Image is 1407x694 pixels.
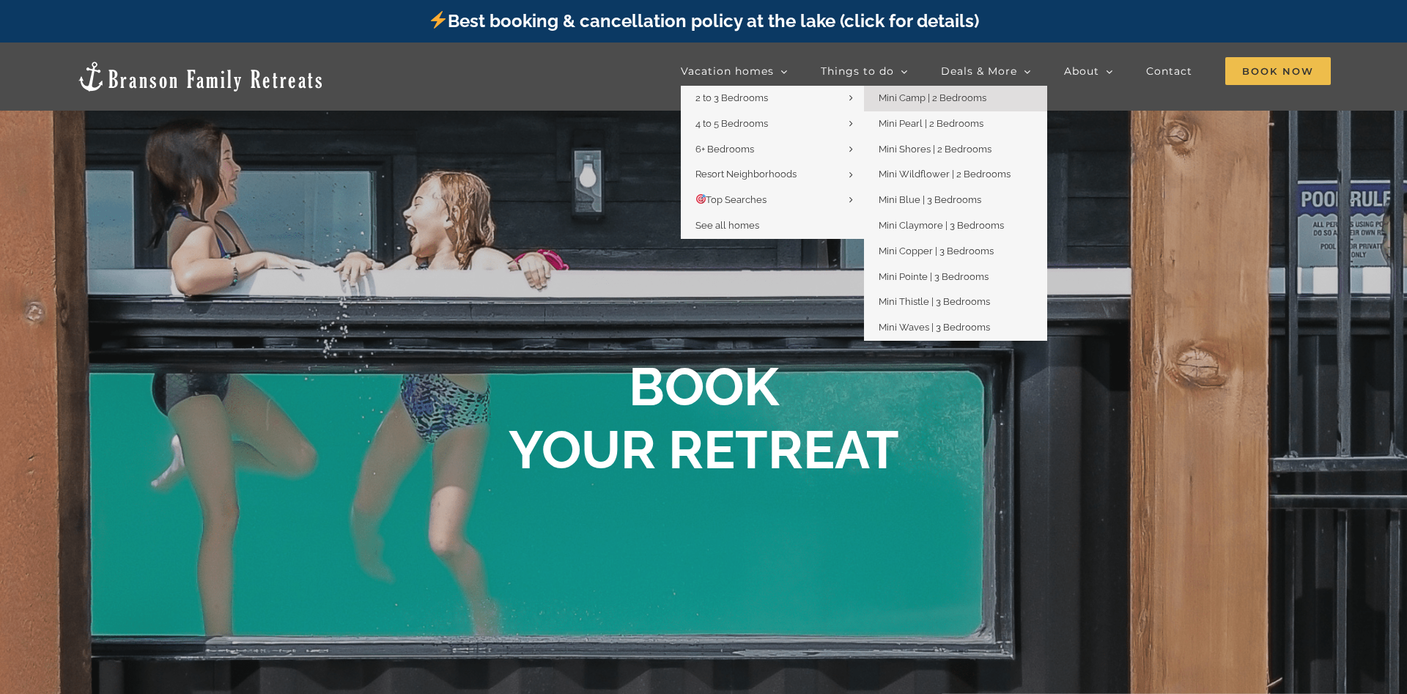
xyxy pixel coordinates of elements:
[879,92,986,103] span: Mini Camp | 2 Bedrooms
[864,188,1047,213] a: Mini Blue | 3 Bedrooms
[879,246,994,256] span: Mini Copper | 3 Bedrooms
[864,137,1047,163] a: Mini Shores | 2 Bedrooms
[879,169,1011,180] span: Mini Wildflower | 2 Bedrooms
[1225,57,1331,85] span: Book Now
[76,60,325,93] img: Branson Family Retreats Logo
[941,66,1017,76] span: Deals & More
[864,265,1047,290] a: Mini Pointe | 3 Bedrooms
[864,315,1047,341] a: Mini Waves | 3 Bedrooms
[1146,56,1192,86] a: Contact
[879,271,989,282] span: Mini Pointe | 3 Bedrooms
[864,162,1047,188] a: Mini Wildflower | 2 Bedrooms
[695,144,754,155] span: 6+ Bedrooms
[821,66,894,76] span: Things to do
[509,355,899,481] b: BOOK YOUR RETREAT
[429,11,447,29] img: ⚡️
[864,289,1047,315] a: Mini Thistle | 3 Bedrooms
[681,56,788,86] a: Vacation homes
[681,137,864,163] a: 6+ Bedrooms
[695,92,768,103] span: 2 to 3 Bedrooms
[695,194,767,205] span: Top Searches
[879,194,981,205] span: Mini Blue | 3 Bedrooms
[681,213,864,239] a: See all homes
[681,56,1331,86] nav: Main Menu
[879,296,990,307] span: Mini Thistle | 3 Bedrooms
[1064,56,1113,86] a: About
[864,213,1047,239] a: Mini Claymore | 3 Bedrooms
[864,86,1047,111] a: Mini Camp | 2 Bedrooms
[681,111,864,137] a: 4 to 5 Bedrooms
[681,188,864,213] a: 🎯Top Searches
[695,169,797,180] span: Resort Neighborhoods
[879,322,990,333] span: Mini Waves | 3 Bedrooms
[681,66,774,76] span: Vacation homes
[864,239,1047,265] a: Mini Copper | 3 Bedrooms
[1064,66,1099,76] span: About
[696,194,706,204] img: 🎯
[681,162,864,188] a: Resort Neighborhoods
[879,144,991,155] span: Mini Shores | 2 Bedrooms
[879,118,983,129] span: Mini Pearl | 2 Bedrooms
[879,220,1004,231] span: Mini Claymore | 3 Bedrooms
[821,56,908,86] a: Things to do
[941,56,1031,86] a: Deals & More
[681,86,864,111] a: 2 to 3 Bedrooms
[428,10,979,32] a: Best booking & cancellation policy at the lake (click for details)
[1225,56,1331,86] a: Book Now
[864,111,1047,137] a: Mini Pearl | 2 Bedrooms
[695,220,759,231] span: See all homes
[1146,66,1192,76] span: Contact
[695,118,768,129] span: 4 to 5 Bedrooms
